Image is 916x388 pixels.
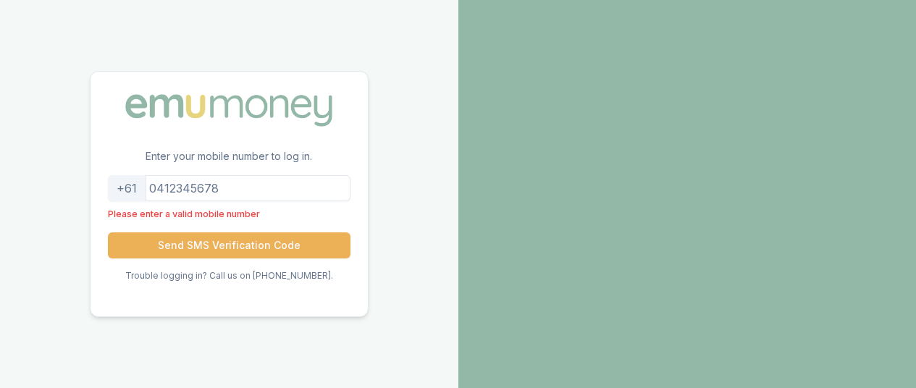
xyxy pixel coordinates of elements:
img: Emu Money [120,89,337,131]
button: Send SMS Verification Code [108,232,350,258]
input: 0412345678 [108,175,350,201]
p: Enter your mobile number to log in. [91,149,368,175]
p: Please enter a valid mobile number [108,207,350,221]
div: +61 [108,175,146,201]
p: Trouble logging in? Call us on [PHONE_NUMBER]. [125,270,333,282]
